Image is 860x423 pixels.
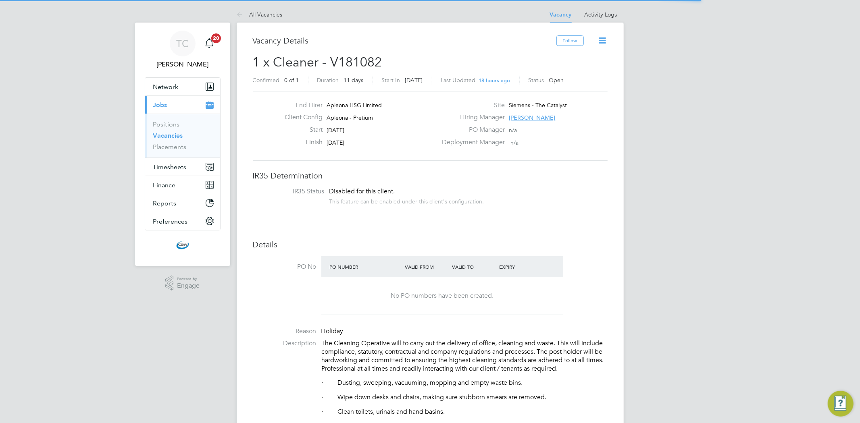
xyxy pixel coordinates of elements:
span: Apleona HSG Limited [327,102,382,109]
span: Holiday [321,327,344,335]
a: Vacancies [153,132,183,139]
span: n/a [509,126,517,134]
span: [DATE] [405,77,423,84]
label: Deployment Manager [437,138,505,147]
button: Engage Resource Center [828,391,854,417]
label: Client Config [278,113,323,122]
label: Site [437,101,505,110]
span: Open [549,77,564,84]
span: Timesheets [153,163,187,171]
h3: Details [253,239,608,250]
button: Reports [145,194,220,212]
img: cbwstaffingsolutions-logo-retina.png [176,238,189,251]
label: IR35 Status [261,187,325,196]
span: [DATE] [327,139,344,146]
span: 18 hours ago [479,77,510,84]
label: Reason [253,327,317,336]
span: Jobs [153,101,167,109]
span: Tom Cheek [145,60,221,69]
span: Engage [177,282,200,289]
button: Finance [145,176,220,194]
label: Description [253,339,317,348]
div: Valid From [403,259,450,274]
span: Reports [153,199,177,207]
p: The Cleaning Operative will to carry out the delivery of office, cleaning and waste. This will in... [322,339,608,373]
label: Confirmed [253,77,280,84]
h3: IR35 Determination [253,170,608,181]
span: [DATE] [327,126,344,134]
span: Network [153,83,179,91]
h3: Vacancy Details [253,35,556,46]
a: TC[PERSON_NAME] [145,31,221,69]
div: Expiry [497,259,544,274]
span: Finance [153,181,176,189]
span: 20 [211,33,221,43]
span: Disabled for this client. [329,187,395,195]
a: Placements [153,143,187,151]
div: PO Number [328,259,403,274]
label: Duration [317,77,339,84]
div: No PO numbers have been created. [329,292,555,300]
button: Timesheets [145,158,220,176]
span: [PERSON_NAME] [509,114,555,121]
span: Siemens - The Catalyst [509,102,567,109]
label: Last Updated [441,77,476,84]
span: TC [176,38,189,49]
div: Jobs [145,114,220,158]
nav: Main navigation [135,23,230,266]
button: Preferences [145,212,220,230]
button: Follow [556,35,584,46]
span: Powered by [177,276,200,282]
a: Powered byEngage [165,276,200,291]
button: Network [145,78,220,95]
a: Go to home page [145,238,221,251]
span: n/a [510,139,518,146]
span: 0 of 1 [285,77,299,84]
label: PO Manager [437,126,505,134]
label: Finish [278,138,323,147]
button: Jobs [145,96,220,114]
a: Activity Logs [585,11,617,18]
span: Apleona - Pretium [327,114,373,121]
span: 1 x Cleaner - V181082 [253,54,382,70]
span: 11 days [344,77,364,84]
p: · Wipe down desks and chairs, making sure stubborn smears are removed. [322,393,608,402]
a: Vacancy [550,11,572,18]
div: Valid To [450,259,497,274]
a: 20 [201,31,217,56]
label: Hiring Manager [437,113,505,122]
label: End Hirer [278,101,323,110]
label: PO No [253,263,317,271]
span: Preferences [153,218,188,225]
div: This feature can be enabled under this client's configuration. [329,196,484,205]
label: Status [529,77,544,84]
p: · Dusting, sweeping, vacuuming, mopping and empty waste bins. [322,379,608,387]
p: · Clean toilets, urinals and hand basins. [322,408,608,416]
label: Start In [382,77,400,84]
label: Start [278,126,323,134]
a: All Vacancies [237,11,283,18]
a: Positions [153,120,180,128]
